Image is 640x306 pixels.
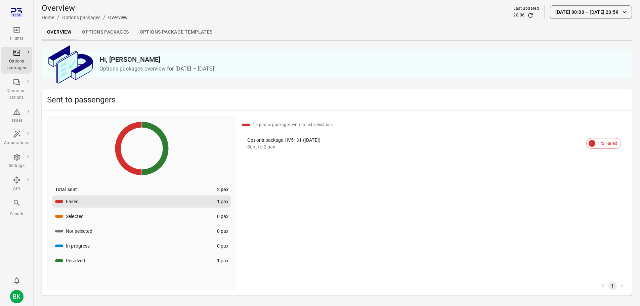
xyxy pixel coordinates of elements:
a: Issues [1,106,32,126]
div: Search [4,211,29,218]
button: In progress0 pax [52,240,231,252]
div: 1 pax [217,257,229,264]
a: Automations [1,128,32,148]
div: 2 pax [217,186,229,193]
a: Options package HV5131 ([DATE])Sent to 2 pax1/2 Failed [242,134,627,153]
div: Automations [4,140,29,146]
div: Local navigation [42,24,632,40]
div: API [4,185,29,192]
a: Options packages [62,15,100,20]
div: Communi-cations [4,88,29,101]
div: 20:06 [513,12,524,19]
a: Overview [42,24,77,40]
div: Not selected [66,228,92,234]
div: Options packages [4,58,29,72]
div: 1 pax [217,198,229,205]
h2: Sent to passengers [47,94,627,105]
a: Flights [1,24,32,44]
button: Notifications [10,274,24,287]
button: [DATE] 00:00 – [DATE] 23:59 [550,5,632,19]
div: 0 pax [217,213,229,220]
div: Selected [66,213,84,220]
div: Flights [4,35,29,42]
div: Last updated [513,5,539,12]
iframe: Intercom live chat [617,283,633,299]
nav: Breadcrumbs [42,13,128,21]
div: Total sent [55,186,77,193]
h2: Hi, [PERSON_NAME] [99,54,627,65]
li: / [103,13,105,21]
div: Settings [4,163,29,169]
div: Resolved [66,257,85,264]
span: 1/2 Failed [594,140,621,147]
button: Not selected0 pax [52,225,231,237]
div: 0 pax [217,243,229,249]
p: Options packages overview for [DATE] – [DATE] [99,65,627,73]
div: Sent to 2 pax [247,143,584,150]
nav: pagination navigation [598,281,627,290]
a: Options packages [1,47,32,74]
h1: Overview [42,3,128,13]
div: BK [10,290,24,303]
div: Failed [66,198,79,205]
a: Settings [1,151,32,171]
div: 0 pax [217,228,229,234]
a: Options package Templates [134,24,218,40]
a: API [1,174,32,194]
button: Resolved1 pax [52,255,231,267]
a: Options packages [77,24,134,40]
div: Options package HV5131 ([DATE]) [247,137,584,143]
button: Selected0 pax [52,210,231,222]
div: Issues [4,117,29,124]
a: Communi-cations [1,76,32,103]
div: In progress [66,243,90,249]
button: Search [1,197,32,219]
button: page 1 [608,281,617,290]
button: Refresh data [527,12,534,19]
button: Bela Kanchan [7,287,26,306]
div: 1 options packages with failed selections [253,122,333,128]
li: / [57,13,59,21]
a: Home [42,15,54,20]
button: Failed1 pax [52,195,231,208]
div: Overview [108,14,128,21]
